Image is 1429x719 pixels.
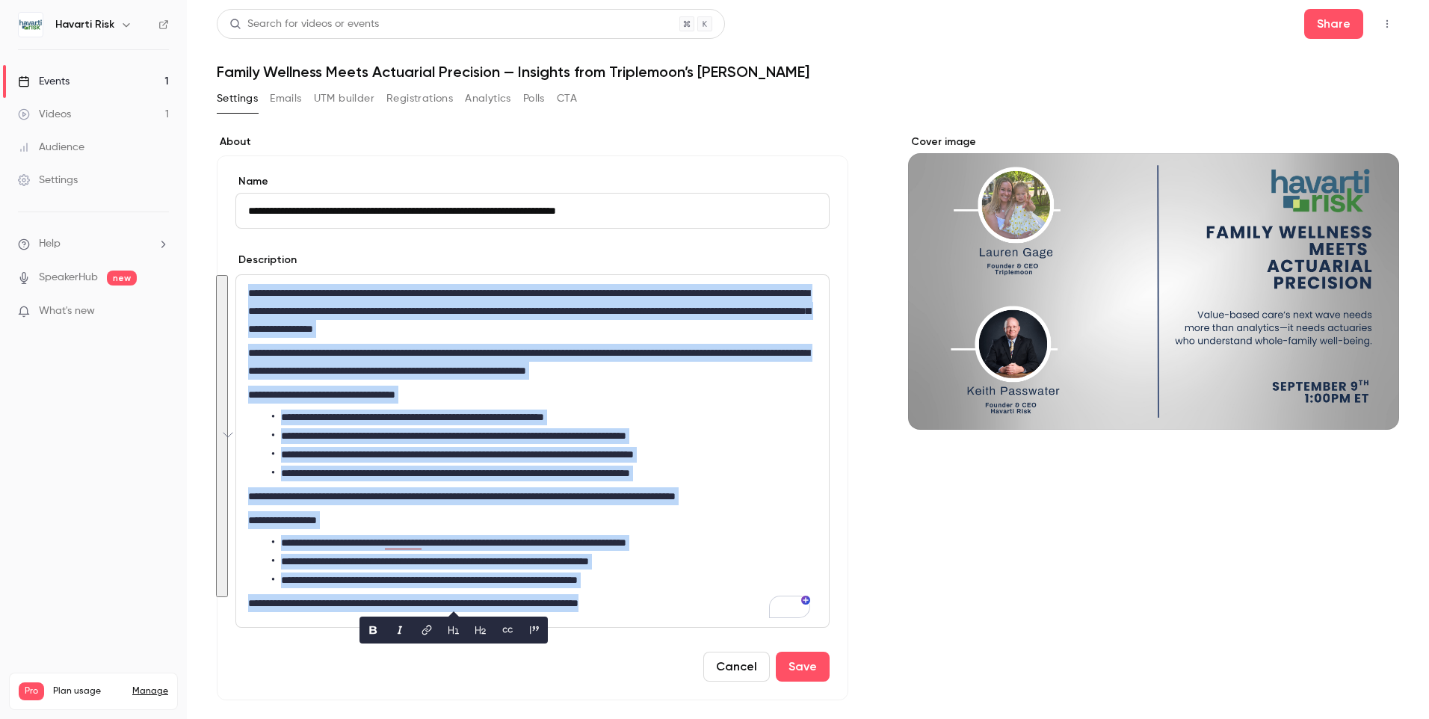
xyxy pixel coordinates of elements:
div: Videos [18,107,71,122]
a: SpeakerHub [39,270,98,286]
button: Polls [523,87,545,111]
span: new [107,271,137,286]
button: Share [1304,9,1363,39]
span: Pro [19,682,44,700]
span: What's new [39,303,95,319]
button: CTA [557,87,577,111]
div: editor [236,275,829,627]
span: Help [39,236,61,252]
button: Save [776,652,830,682]
span: Plan usage [53,685,123,697]
button: UTM builder [314,87,374,111]
a: Manage [132,685,168,697]
div: Search for videos or events [229,16,379,32]
img: Havarti Risk [19,13,43,37]
div: Settings [18,173,78,188]
h1: Family Wellness Meets Actuarial Precision — Insights from Triplemoon’s [PERSON_NAME] [217,63,1399,81]
button: Emails [270,87,301,111]
h6: Havarti Risk [55,17,114,32]
button: Cancel [703,652,770,682]
li: help-dropdown-opener [18,236,169,252]
button: link [415,618,439,642]
div: To enrich screen reader interactions, please activate Accessibility in Grammarly extension settings [236,275,829,627]
div: Audience [18,140,84,155]
section: Cover image [908,135,1399,430]
label: Name [235,174,830,189]
button: italic [388,618,412,642]
label: Description [235,253,297,268]
button: Registrations [386,87,453,111]
section: description [235,274,830,628]
div: Events [18,74,70,89]
button: bold [361,618,385,642]
button: Analytics [465,87,511,111]
button: Settings [217,87,258,111]
button: blockquote [522,618,546,642]
label: About [217,135,848,149]
label: Cover image [908,135,1399,149]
